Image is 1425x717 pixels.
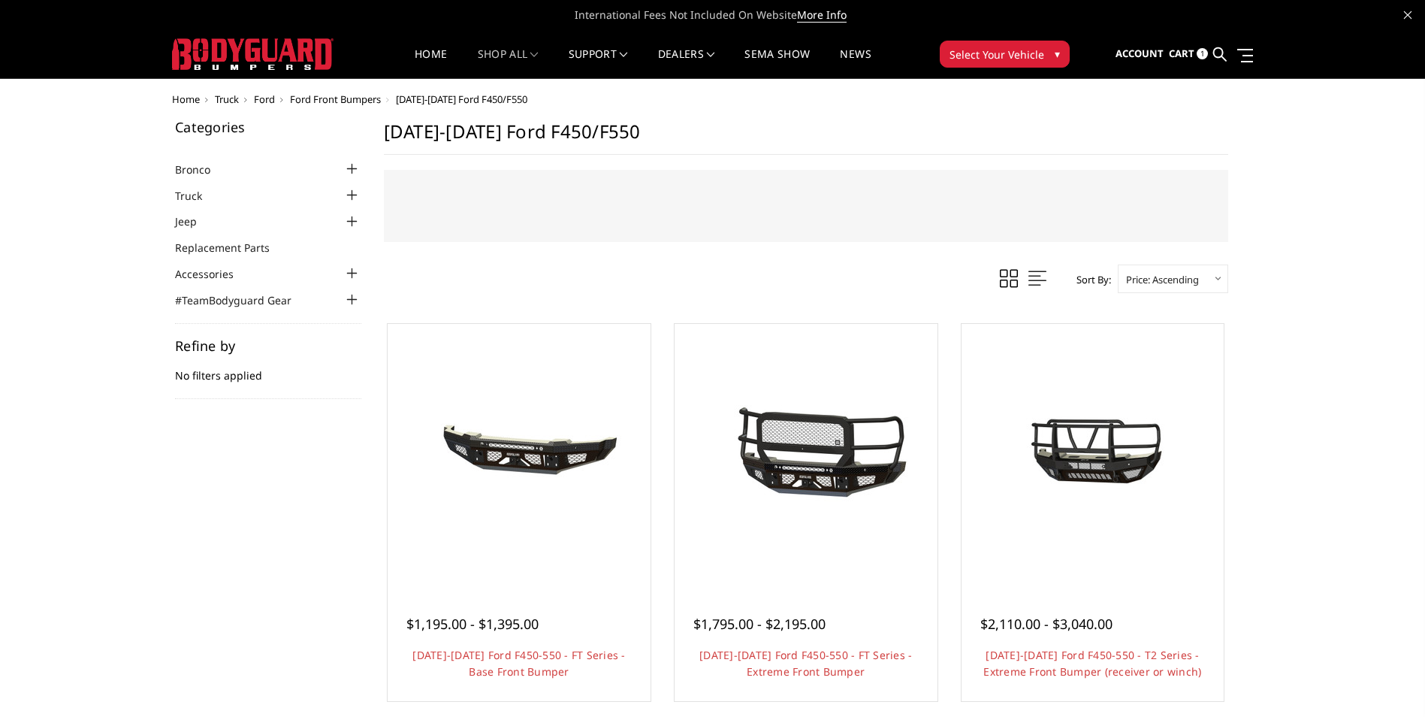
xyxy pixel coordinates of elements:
a: [DATE]-[DATE] Ford F450-550 - T2 Series - Extreme Front Bumper (receiver or winch) [983,648,1201,679]
a: Support [569,49,628,78]
a: Dealers [658,49,715,78]
a: Home [172,92,200,106]
h1: [DATE]-[DATE] Ford F450/F550 [384,120,1228,155]
a: [DATE]-[DATE] Ford F450-550 - FT Series - Extreme Front Bumper [699,648,912,679]
a: Truck [175,188,221,204]
span: 1 [1197,48,1208,59]
a: Ford Front Bumpers [290,92,381,106]
a: SEMA Show [744,49,810,78]
img: 2023-2025 Ford F450-550 - FT Series - Base Front Bumper [399,399,639,512]
a: More Info [797,8,847,23]
img: BODYGUARD BUMPERS [172,38,334,70]
a: Jeep [175,213,216,229]
h5: Refine by [175,339,361,352]
a: 2023-2025 Ford F450-550 - T2 Series - Extreme Front Bumper (receiver or winch) [965,328,1221,583]
a: 2023-2025 Ford F450-550 - FT Series - Base Front Bumper [391,328,647,583]
a: #TeamBodyguard Gear [175,292,310,308]
a: Truck [215,92,239,106]
span: Select Your Vehicle [949,47,1044,62]
a: shop all [478,49,539,78]
a: Accessories [175,266,252,282]
a: Ford [254,92,275,106]
span: $1,795.00 - $2,195.00 [693,615,826,633]
span: Cart [1169,47,1194,60]
span: $2,110.00 - $3,040.00 [980,615,1113,633]
span: $1,195.00 - $1,395.00 [406,615,539,633]
a: Bronco [175,162,229,177]
a: Replacement Parts [175,240,288,256]
a: [DATE]-[DATE] Ford F450-550 - FT Series - Base Front Bumper [412,648,625,679]
div: No filters applied [175,339,361,399]
a: News [840,49,871,78]
span: [DATE]-[DATE] Ford F450/F550 [396,92,527,106]
a: Cart 1 [1169,34,1208,74]
a: 2023-2025 Ford F450-550 - FT Series - Extreme Front Bumper 2023-2025 Ford F450-550 - FT Series - ... [678,328,934,583]
img: 2023-2025 Ford F450-550 - T2 Series - Extreme Front Bumper (receiver or winch) [972,388,1212,522]
label: Sort By: [1068,268,1111,291]
h5: Categories [175,120,361,134]
button: Select Your Vehicle [940,41,1070,68]
a: Account [1116,34,1164,74]
span: ▾ [1055,46,1060,62]
span: Account [1116,47,1164,60]
a: Home [415,49,447,78]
